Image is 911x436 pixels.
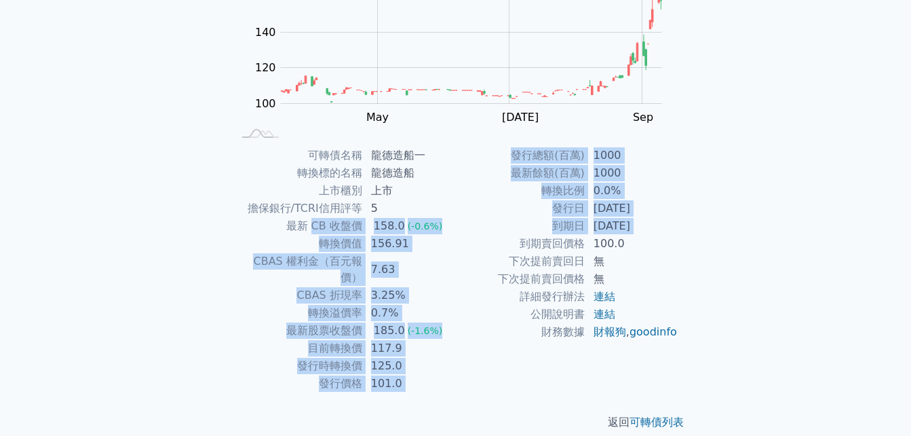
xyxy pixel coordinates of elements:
span: (-0.6%) [408,221,443,232]
td: 可轉債名稱 [233,147,363,164]
a: 連結 [594,290,615,303]
td: 0.7% [363,304,456,322]
div: 聊天小工具 [843,371,911,436]
td: 詳細發行辦法 [456,288,585,306]
td: 上市 [363,182,456,200]
td: 最新餘額(百萬) [456,164,585,182]
td: 156.91 [363,235,456,253]
a: 可轉債列表 [629,416,684,429]
td: 龍德造船 [363,164,456,182]
td: 125.0 [363,357,456,375]
td: 公開說明書 [456,306,585,323]
td: 100.0 [585,235,678,253]
td: 最新 CB 收盤價 [233,217,363,235]
td: 轉換價值 [233,235,363,253]
div: 185.0 [371,323,408,339]
td: 1000 [585,147,678,164]
td: 到期日 [456,217,585,235]
td: 上市櫃別 [233,182,363,200]
td: 轉換溢價率 [233,304,363,322]
a: goodinfo [629,325,677,338]
span: (-1.6%) [408,325,443,336]
tspan: Sep [633,111,653,124]
p: 返回 [217,414,695,431]
td: , [585,323,678,341]
td: CBAS 權利金（百元報價） [233,253,363,287]
td: 發行日 [456,200,585,217]
tspan: 120 [255,61,276,74]
td: 101.0 [363,375,456,393]
a: 連結 [594,308,615,321]
td: CBAS 折現率 [233,287,363,304]
td: 轉換比例 [456,182,585,200]
a: 財報狗 [594,325,626,338]
tspan: May [366,111,389,124]
td: 發行價格 [233,375,363,393]
td: 無 [585,253,678,270]
td: 0.0% [585,182,678,200]
td: 7.63 [363,253,456,287]
td: 擔保銀行/TCRI信用評等 [233,200,363,217]
tspan: [DATE] [502,111,539,124]
td: 下次提前賣回日 [456,253,585,270]
td: 117.9 [363,340,456,357]
td: 目前轉換價 [233,340,363,357]
tspan: 140 [255,26,276,39]
td: 5 [363,200,456,217]
td: 到期賣回價格 [456,235,585,253]
td: 龍德造船一 [363,147,456,164]
td: 最新股票收盤價 [233,322,363,340]
td: 3.25% [363,287,456,304]
div: 158.0 [371,218,408,234]
td: [DATE] [585,217,678,235]
td: 發行時轉換價 [233,357,363,375]
td: 發行總額(百萬) [456,147,585,164]
td: 財務數據 [456,323,585,341]
td: 1000 [585,164,678,182]
tspan: 100 [255,97,276,110]
td: [DATE] [585,200,678,217]
td: 無 [585,270,678,288]
td: 下次提前賣回價格 [456,270,585,288]
td: 轉換標的名稱 [233,164,363,182]
iframe: Chat Widget [843,371,911,436]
